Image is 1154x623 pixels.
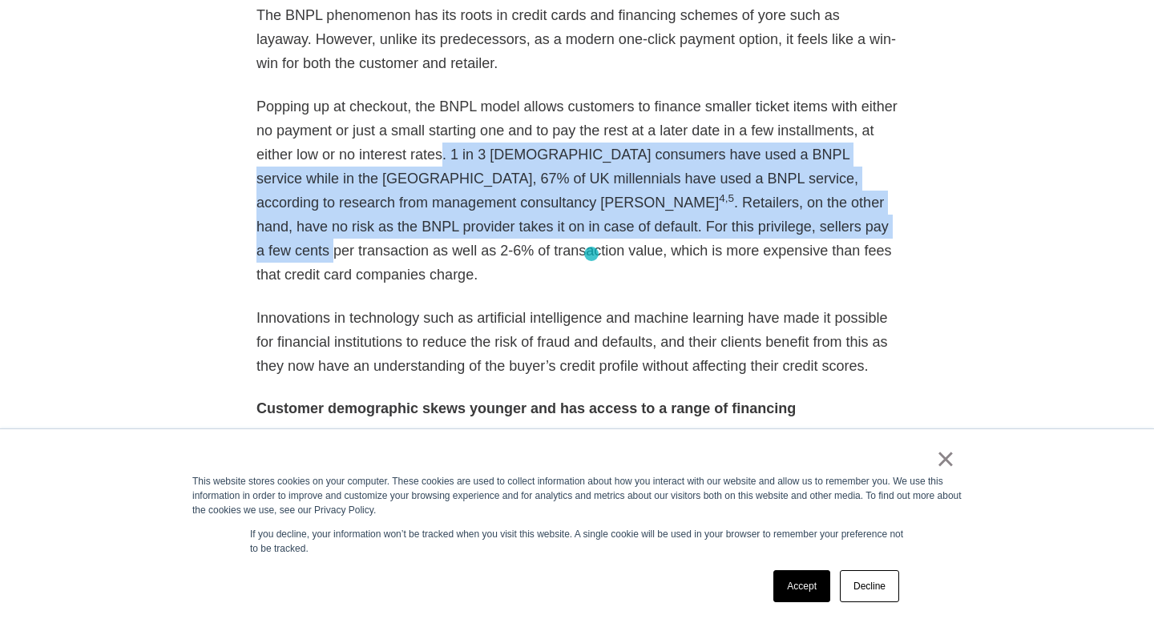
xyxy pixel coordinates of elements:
p: Innovations in technology such as artificial intelligence and machine learning have made it possi... [256,306,898,378]
sup: 4,5 [719,192,734,204]
p: Popping up at checkout, the BNPL model allows customers to finance smaller ticket items with eith... [256,94,898,287]
p: The BNPL phenomenon has its roots in credit cards and financing schemes of yore such as layaway. ... [256,3,898,75]
p: If you decline, your information won’t be tracked when you visit this website. A single cookie wi... [250,527,904,556]
strong: Customer demographic skews younger and has access to a range of financing [256,400,796,416]
a: Accept [773,570,830,602]
a: Decline [840,570,899,602]
a: × [936,452,955,466]
div: This website stores cookies on your computer. These cookies are used to collect information about... [192,474,962,517]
